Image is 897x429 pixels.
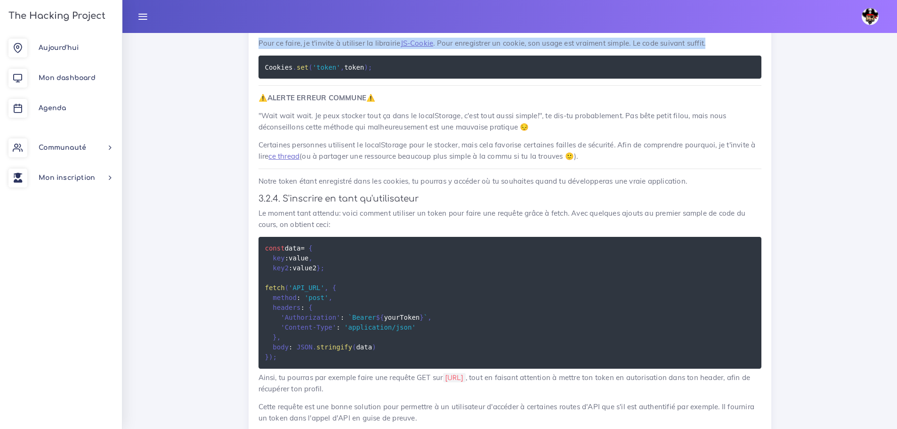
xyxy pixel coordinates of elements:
[428,314,431,321] span: ,
[285,254,289,262] span: :
[259,401,761,424] p: Cette requête est une bonne solution pour permettre à un utilisateur d'accéder à certaines routes...
[336,324,340,331] span: :
[269,353,273,361] span: )
[265,244,285,252] span: const
[267,93,366,102] strong: ALERTE ERREUR COMMUNE
[289,264,292,272] span: :
[289,343,292,351] span: :
[308,244,312,252] span: {
[344,324,416,331] span: 'application/json'
[862,8,879,25] img: avatar
[259,38,761,49] p: Pour ce faire, je t'invite à utiliser la librairie . Pour enregistrer un cookie, son usage est vr...
[324,284,328,291] span: ,
[316,343,352,351] span: stringify
[308,63,312,71] span: (
[297,294,300,301] span: :
[308,304,312,311] span: {
[259,139,761,162] p: Certaines personnes utilisent le localStorage pour le stocker, mais cela favorise certaines faill...
[268,152,299,161] a: ce thread
[297,343,313,351] span: JSON
[372,343,376,351] span: )
[39,44,79,51] span: Aujourd'hui
[293,63,297,71] span: .
[39,174,95,181] span: Mon inscription
[368,63,372,71] span: ;
[259,194,761,204] h4: 3.2.4. S'inscrire en tant qu'utilisateur
[401,39,434,48] a: JS-Cookie
[259,92,761,104] p: ⚠️ ⚠️
[313,63,340,71] span: 'token'
[316,264,320,272] span: }
[332,284,336,291] span: {
[265,243,436,362] code: data value value2 data
[376,314,384,321] span: ${
[273,353,276,361] span: ;
[352,343,356,351] span: (
[259,372,761,395] p: Ainsi, tu pourras par exemple faire une requête GET sur , tout en faisant attention à mettre ton ...
[340,314,344,321] span: :
[273,264,289,272] span: key2
[259,208,761,230] p: Le moment tant attendu: voici comment utiliser un token pour faire une requête grâce à fetch. Ave...
[328,294,332,301] span: ,
[300,244,304,252] span: =
[289,284,324,291] span: 'API_URL'
[313,343,316,351] span: .
[424,314,428,321] span: `
[285,284,289,291] span: (
[364,63,368,71] span: )
[300,304,304,311] span: :
[259,176,761,187] p: Notre token étant enregistré dans les cookies, tu pourras y accéder où tu souhaites quand tu déve...
[273,294,297,301] span: method
[308,254,312,262] span: ,
[273,254,284,262] span: key
[297,63,308,71] span: set
[265,62,375,73] code: Cookies token
[340,63,344,71] span: ,
[277,333,281,341] span: ,
[259,110,761,133] p: "Wait wait wait. Je peux stocker tout ça dans le localStorage, c'est tout aussi simple!", te dis-...
[39,74,96,81] span: Mon dashboard
[305,294,329,301] span: 'post'
[352,314,376,321] span: Bearer
[265,284,285,291] span: fetch
[420,314,423,321] span: }
[281,314,340,321] span: 'Authorization'
[273,343,289,351] span: body
[265,353,269,361] span: }
[39,144,86,151] span: Communauté
[273,333,276,341] span: }
[376,314,424,321] span: yourToken
[348,314,352,321] span: `
[39,105,66,112] span: Agenda
[321,264,324,272] span: ;
[273,304,300,311] span: headers
[443,373,466,383] code: [URL]
[281,324,336,331] span: 'Content-Type'
[6,11,105,21] h3: The Hacking Project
